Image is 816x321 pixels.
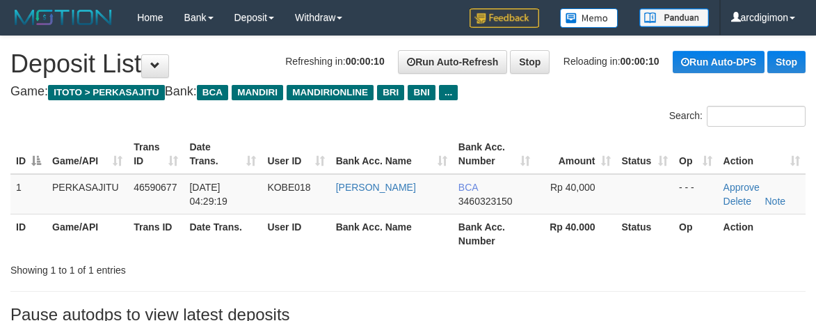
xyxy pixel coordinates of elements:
a: Delete [723,196,751,207]
a: Approve [723,182,760,193]
th: Game/API: activate to sort column ascending [47,134,128,174]
th: Action [718,214,806,253]
h1: Deposit List [10,50,806,78]
th: Amount: activate to sort column ascending [536,134,616,174]
td: PERKASAJITU [47,174,128,214]
th: Bank Acc. Name: activate to sort column ascending [330,134,453,174]
th: User ID: activate to sort column ascending [262,134,330,174]
span: Copy 3460323150 to clipboard [458,196,513,207]
th: Date Trans.: activate to sort column ascending [184,134,262,174]
input: Search: [707,106,806,127]
span: ... [439,85,458,100]
th: Date Trans. [184,214,262,253]
span: MANDIRI [232,85,283,100]
h4: Game: Bank: [10,85,806,99]
th: Trans ID [128,214,184,253]
img: Button%20Memo.svg [560,8,618,28]
strong: 00:00:10 [621,56,659,67]
img: Feedback.jpg [470,8,539,28]
td: 1 [10,174,47,214]
label: Search: [669,106,806,127]
a: [PERSON_NAME] [336,182,416,193]
th: Status: activate to sort column ascending [616,134,673,174]
div: Showing 1 to 1 of 1 entries [10,258,330,277]
img: MOTION_logo.png [10,7,116,28]
th: Bank Acc. Name [330,214,453,253]
span: Reloading in: [563,56,659,67]
a: Run Auto-DPS [673,51,765,73]
span: [DATE] 04:29:19 [189,182,227,207]
span: KOBE018 [267,182,310,193]
a: Stop [767,51,806,73]
th: Bank Acc. Number: activate to sort column ascending [453,134,536,174]
th: Game/API [47,214,128,253]
th: Trans ID: activate to sort column ascending [128,134,184,174]
span: BNI [408,85,435,100]
th: Op [673,214,718,253]
span: BRI [377,85,404,100]
span: Refreshing in: [285,56,384,67]
th: Status [616,214,673,253]
strong: 00:00:10 [346,56,385,67]
span: ITOTO > PERKASAJITU [48,85,165,100]
span: Rp 40,000 [550,182,595,193]
th: ID: activate to sort column descending [10,134,47,174]
a: Note [765,196,785,207]
td: - - - [673,174,718,214]
span: BCA [197,85,228,100]
th: ID [10,214,47,253]
a: Run Auto-Refresh [398,50,507,74]
span: MANDIRIONLINE [287,85,374,100]
th: Action: activate to sort column ascending [718,134,806,174]
span: 46590677 [134,182,177,193]
img: panduan.png [639,8,709,27]
th: User ID [262,214,330,253]
span: BCA [458,182,478,193]
th: Rp 40.000 [536,214,616,253]
a: Stop [510,50,550,74]
th: Bank Acc. Number [453,214,536,253]
th: Op: activate to sort column ascending [673,134,718,174]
